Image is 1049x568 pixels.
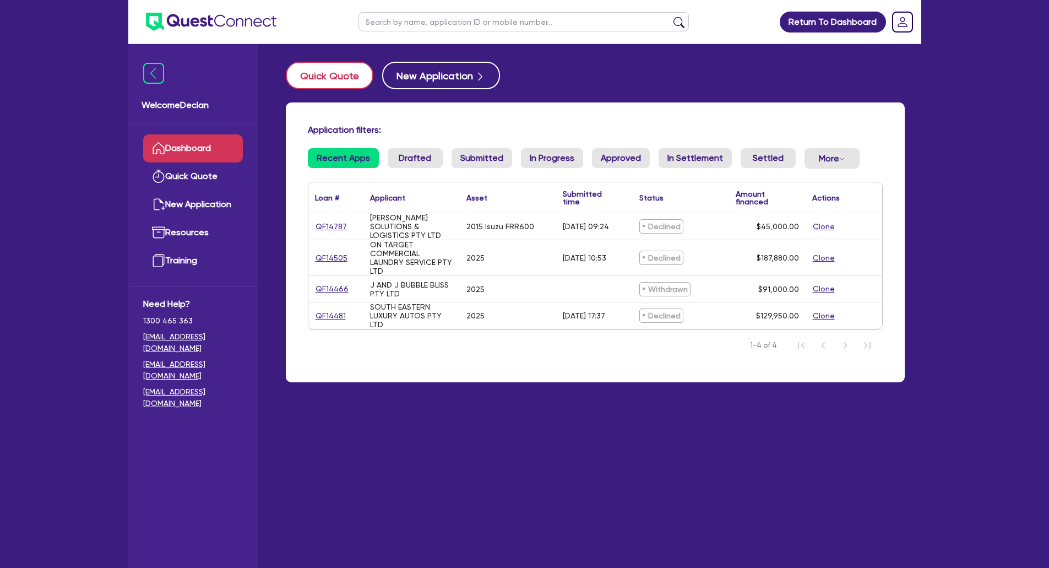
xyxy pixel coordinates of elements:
[563,222,609,231] div: [DATE] 09:24
[152,226,165,239] img: resources
[790,334,812,356] button: First Page
[370,213,453,240] div: [PERSON_NAME] SOLUTIONS & LOGISTICS PTY LTD
[370,194,405,202] div: Applicant
[756,311,799,320] span: $129,950.00
[563,190,616,205] div: Submitted time
[143,359,243,382] a: [EMAIL_ADDRESS][DOMAIN_NAME]
[143,219,243,247] a: Resources
[812,252,835,264] button: Clone
[856,334,878,356] button: Last Page
[750,340,777,351] span: 1-4 of 4
[358,12,689,31] input: Search by name, application ID or mobile number...
[466,253,485,262] div: 2025
[736,190,799,205] div: Amount financed
[143,191,243,219] a: New Application
[143,247,243,275] a: Training
[382,62,500,89] button: New Application
[388,148,443,168] a: Drafted
[143,163,243,191] a: Quick Quote
[834,334,856,356] button: Next Page
[143,134,243,163] a: Dashboard
[315,252,348,264] a: QF14505
[308,125,883,135] h4: Application filters:
[805,148,860,169] button: Dropdown toggle
[466,311,485,320] div: 2025
[315,220,347,233] a: QF14787
[741,148,796,168] a: Settled
[142,99,244,112] span: Welcome Declan
[466,222,534,231] div: 2015 Isuzu FRR600
[563,311,605,320] div: [DATE] 17:37
[286,62,373,89] button: Quick Quote
[757,253,799,262] span: $187,880.00
[315,310,346,322] a: QF14481
[639,282,691,296] span: Withdrawn
[286,62,382,89] a: Quick Quote
[780,12,886,33] a: Return To Dashboard
[308,148,379,168] a: Recent Apps
[146,13,276,31] img: quest-connect-logo-blue
[370,302,453,329] div: SOUTH EASTERN LUXURY AUTOS PTY LTD
[812,220,835,233] button: Clone
[639,251,683,265] span: Declined
[659,148,732,168] a: In Settlement
[370,240,453,275] div: ON TARGET COMMERCIAL LAUNDRY SERVICE PTY LTD
[143,63,164,84] img: icon-menu-close
[152,254,165,267] img: training
[812,283,835,295] button: Clone
[592,148,650,168] a: Approved
[888,8,917,36] a: Dropdown toggle
[315,283,349,295] a: QF14466
[466,285,485,294] div: 2025
[370,280,453,298] div: J AND J BUBBLE BLISS PTY LTD
[812,310,835,322] button: Clone
[639,194,664,202] div: Status
[757,222,799,231] span: $45,000.00
[143,386,243,409] a: [EMAIL_ADDRESS][DOMAIN_NAME]
[315,194,339,202] div: Loan #
[639,309,683,323] span: Declined
[143,331,243,354] a: [EMAIL_ADDRESS][DOMAIN_NAME]
[143,297,243,311] span: Need Help?
[639,219,683,234] span: Declined
[521,148,583,168] a: In Progress
[452,148,512,168] a: Submitted
[758,285,799,294] span: $91,000.00
[812,194,840,202] div: Actions
[563,253,606,262] div: [DATE] 10:53
[812,334,834,356] button: Previous Page
[143,315,243,327] span: 1300 465 363
[466,194,487,202] div: Asset
[152,170,165,183] img: quick-quote
[152,198,165,211] img: new-application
